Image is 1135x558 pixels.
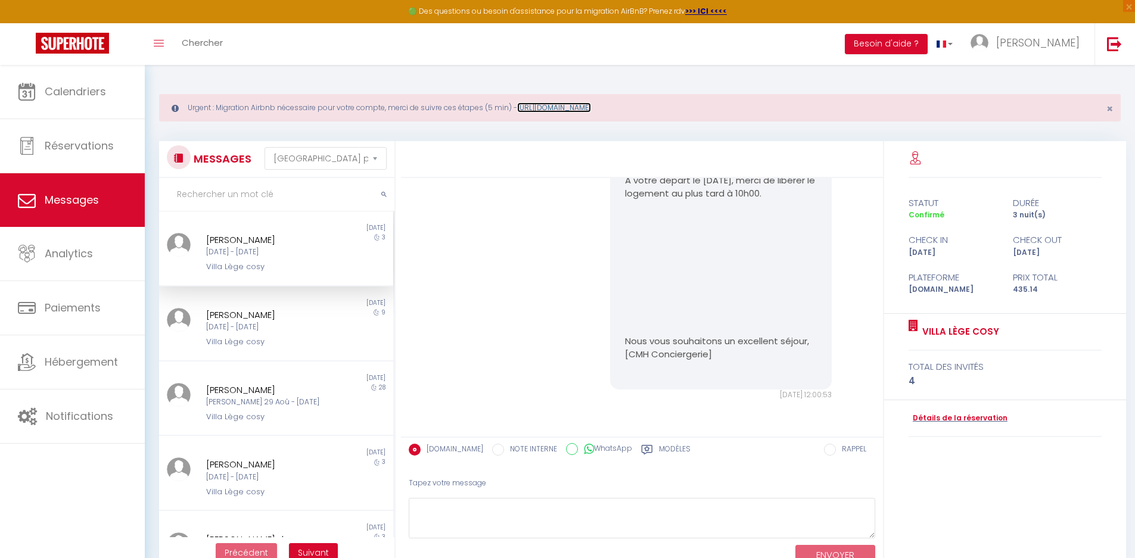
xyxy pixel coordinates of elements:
[206,322,327,333] div: [DATE] - [DATE]
[409,469,875,498] div: Tapez votre message
[381,308,385,317] span: 9
[206,457,327,472] div: [PERSON_NAME]
[1106,101,1113,116] span: ×
[159,178,394,211] input: Rechercher un mot clé
[206,336,327,348] div: Villa Lège cosy
[173,23,232,65] a: Chercher
[206,233,327,247] div: [PERSON_NAME]
[45,246,93,261] span: Analytics
[167,308,191,332] img: ...
[901,233,1005,247] div: check in
[45,354,118,369] span: Hébergement
[625,174,817,201] p: A votre départ le [DATE], merci de libérer le logement au plus tard à 10h00.
[379,383,385,392] span: 28
[45,138,114,153] span: Réservations
[504,444,557,457] label: NOTE INTERNE
[46,409,113,423] span: Notifications
[206,308,327,322] div: [PERSON_NAME]
[45,300,101,315] span: Paiements
[625,335,817,348] p: Nous vous souhaitons un excellent séjour,
[836,444,866,457] label: RAPPEL
[845,34,928,54] button: Besoin d'aide ?
[1005,233,1109,247] div: check out
[167,457,191,481] img: ...
[36,33,109,54] img: Super Booking
[1106,104,1113,114] button: Close
[1107,36,1122,51] img: logout
[276,298,393,308] div: [DATE]
[276,223,393,233] div: [DATE]
[685,6,727,16] a: >>> ICI <<<<
[909,374,1102,388] div: 4
[1005,284,1109,295] div: 435.14
[578,443,632,456] label: WhatsApp
[206,472,327,483] div: [DATE] - [DATE]
[421,444,483,457] label: [DOMAIN_NAME]
[996,35,1080,50] span: [PERSON_NAME]
[517,102,591,113] a: [URL][DOMAIN_NAME]
[971,34,988,52] img: ...
[1005,196,1109,210] div: durée
[45,192,99,207] span: Messages
[45,84,106,99] span: Calendriers
[901,247,1005,258] div: [DATE]
[206,397,327,408] div: [PERSON_NAME] 29 Aoû - [DATE]
[625,348,817,361] p: [CMH Conciergerie]
[167,383,191,407] img: ...
[909,413,1007,424] a: Détails de la réservation
[1005,270,1109,285] div: Prix total
[382,457,385,466] span: 3
[206,486,327,498] div: Villa Lège cosy
[276,448,393,457] div: [DATE]
[962,23,1094,65] a: ... [PERSON_NAME]
[918,325,999,339] a: Villa Lège cosy
[909,360,1102,374] div: total des invités
[901,270,1005,285] div: Plateforme
[610,389,832,401] div: [DATE] 12:00:53
[191,145,251,172] h3: MESSAGES
[276,523,393,532] div: [DATE]
[909,210,944,220] span: Confirmé
[382,233,385,242] span: 3
[901,284,1005,295] div: [DOMAIN_NAME]
[167,532,191,556] img: ...
[206,261,327,273] div: Villa Lège cosy
[1005,247,1109,258] div: [DATE]
[182,36,223,49] span: Chercher
[206,383,327,397] div: [PERSON_NAME]
[206,247,327,258] div: [DATE] - [DATE]
[659,444,691,459] label: Modèles
[901,196,1005,210] div: statut
[382,532,385,541] span: 3
[159,94,1121,121] div: Urgent : Migration Airbnb nécessaire pour votre compte, merci de suivre ces étapes (5 min) -
[276,373,393,383] div: [DATE]
[206,411,327,423] div: Villa Lège cosy
[1005,210,1109,221] div: 3 nuit(s)
[167,233,191,257] img: ...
